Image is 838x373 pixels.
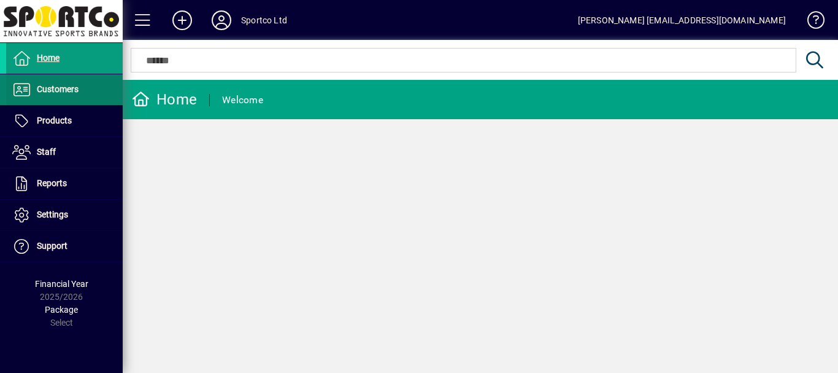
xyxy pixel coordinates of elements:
span: Settings [37,210,68,219]
button: Profile [202,9,241,31]
div: [PERSON_NAME] [EMAIL_ADDRESS][DOMAIN_NAME] [578,10,786,30]
a: Settings [6,200,123,230]
a: Knowledge Base [798,2,823,42]
div: Home [132,90,197,109]
span: Financial Year [35,279,88,289]
a: Products [6,106,123,136]
a: Staff [6,137,123,168]
span: Staff [37,147,56,157]
span: Reports [37,178,67,188]
div: Sportco Ltd [241,10,287,30]
span: Products [37,116,72,125]
span: Package [45,305,78,315]
span: Home [37,53,60,63]
span: Support [37,241,67,251]
button: Add [163,9,202,31]
a: Reports [6,168,123,199]
a: Customers [6,74,123,105]
a: Support [6,231,123,262]
div: Welcome [222,90,263,110]
span: Customers [37,84,79,94]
